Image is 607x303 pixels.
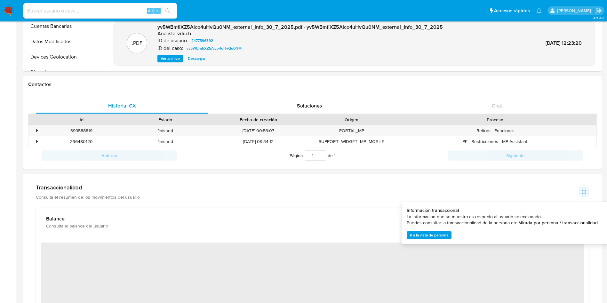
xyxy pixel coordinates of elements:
[25,19,105,34] button: Cuentas Bancarias
[184,44,244,52] a: yv5WBmfiXZ5Aico4uHvQu0NM
[157,23,443,31] span: yv5WBmfiXZ5Aico4uHvQu0NM_external_info_30_7_2025.pdf - yv5WBmfiXZ5Aico4uHvQu0NM_external_info_30_...
[28,81,597,88] h1: Contactos
[161,55,180,62] span: Ver archivo
[177,30,191,37] h6: vduch
[25,65,105,80] button: Direcciones
[189,37,216,44] a: 2477596392
[448,150,583,161] button: Siguiente
[407,220,598,226] p: Puedes consultar la transaccionalidad de la persona en:
[290,150,336,161] span: Página de
[518,219,598,226] strong: Mirada por persona / transaccionalidad
[124,125,207,136] div: finished
[407,214,598,220] p: La información que se muestra es respecto al usuario seleccionado.
[157,30,177,37] p: Analista:
[557,8,593,14] p: eliana.eguerrero@mercadolibre.com
[157,55,183,62] button: Ver archivo
[492,102,503,109] span: Chat
[36,128,38,134] div: •
[212,116,305,123] div: Fecha de creación
[124,136,207,147] div: finished
[207,136,310,147] div: [DATE] 09:34:12
[394,125,596,136] div: Retiros - Funcional
[128,116,203,123] div: Estado
[187,44,242,52] span: yv5WBmfiXZ5Aico4uHvQu0NM
[207,125,310,136] div: [DATE] 00:53:07
[595,7,602,14] a: Salir
[536,8,542,13] a: Notificaciones
[36,139,38,145] div: •
[40,136,124,147] div: 396480120
[410,232,448,238] span: Ir a la vista de persona
[407,207,459,213] strong: Información transaccional
[157,37,188,44] p: ID de usuario:
[157,45,183,52] p: ID del caso:
[108,102,136,109] span: Historial CX
[310,125,394,136] div: PORTAL_MP
[132,40,142,47] p: .PDF
[25,34,105,49] button: Datos Modificados
[334,152,336,159] span: 1
[394,136,596,147] div: PF - Restricciones - MP Assistant
[593,15,604,20] span: 3.160.0
[42,150,177,161] button: Anterior
[191,37,213,44] span: 2477596392
[407,231,451,239] button: Ir a la vista de persona
[310,136,394,147] div: SUPPORT_WIDGET_MP_MOBILE
[40,125,124,136] div: 399588819
[161,6,174,15] button: search-icon
[297,102,322,109] span: Soluciones
[25,49,105,65] button: Devices Geolocation
[398,116,592,123] div: Proceso
[185,55,209,62] button: Descargar
[156,8,158,14] span: s
[188,55,205,62] span: Descargar
[546,39,582,47] span: [DATE] 12:23:20
[23,7,177,15] input: Buscar usuario o caso...
[494,7,530,14] span: Accesos rápidos
[314,116,389,123] div: Origen
[148,8,153,14] span: Alt
[44,116,119,123] div: Id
